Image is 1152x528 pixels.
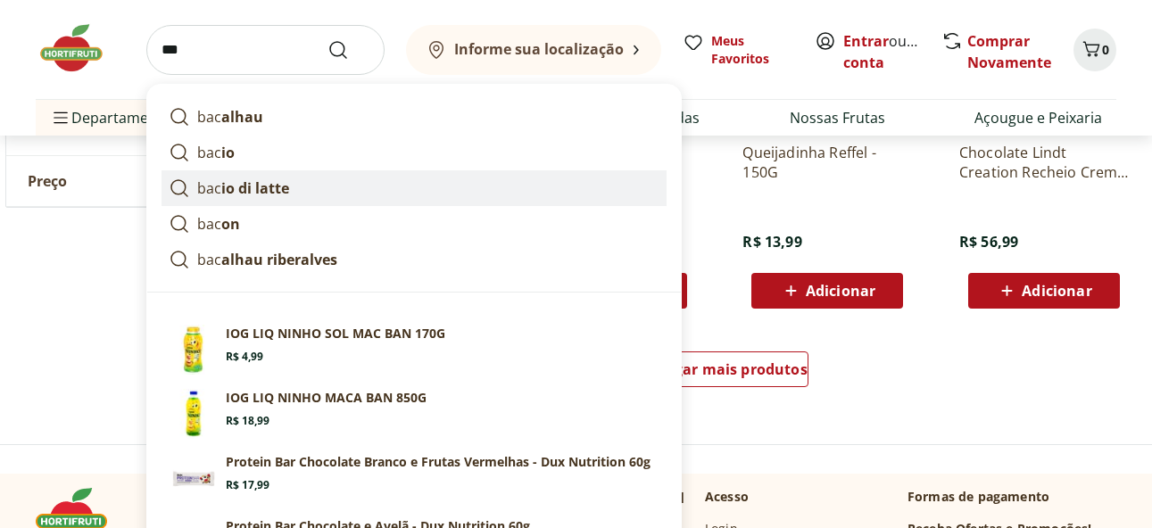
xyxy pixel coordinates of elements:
span: ou [843,30,923,73]
span: R$ 13,99 [742,232,801,252]
p: bac [197,177,289,199]
strong: io di latte [221,178,289,198]
a: Açougue e Peixaria [974,107,1102,128]
strong: io [221,143,235,162]
span: Preço [28,172,67,190]
span: R$ 4,99 [226,350,263,364]
span: Carregar mais produtos [635,362,808,376]
a: bacio [162,135,667,170]
strong: on [221,214,240,234]
a: Chocolate Lindt Creation Recheio Creme Brulée Barra 150g [959,143,1129,182]
a: Meus Favoritos [683,32,793,68]
span: 0 [1102,41,1109,58]
span: R$ 18,99 [226,414,269,428]
span: Adicionar [1022,284,1091,298]
button: Adicionar [751,273,903,309]
input: search [146,25,385,75]
a: bacio di latte [162,170,667,206]
span: R$ 17,99 [226,478,269,492]
p: Protein Bar Chocolate Branco e Frutas Vermelhas - Dux Nutrition 60g [226,453,651,471]
button: Submit Search [327,39,370,61]
a: Comprar Novamente [967,31,1051,72]
a: bacalhau [162,99,667,135]
img: Principal [169,325,219,375]
p: Acesso [705,488,749,506]
a: Queijadinha Reffel - 150G [742,143,912,182]
a: Entrar [843,31,889,51]
p: bac [197,142,235,163]
b: Informe sua localização [454,39,624,59]
p: bac [197,213,240,235]
a: PrincipalProtein Bar Chocolate Branco e Frutas Vermelhas - Dux Nutrition 60gR$ 17,99 [162,446,667,510]
span: Marca [28,121,72,139]
strong: alhau riberalves [221,250,337,269]
strong: alhau [221,107,263,127]
p: IOG LIQ NINHO SOL MAC BAN 170G [226,325,445,342]
button: Informe sua localização [406,25,661,75]
span: Departamentos [50,96,178,139]
a: bacon [162,206,667,242]
span: Adicionar [806,284,875,298]
button: Menu [50,96,71,139]
span: R$ 56,99 [959,232,1018,252]
span: Meus Favoritos [711,32,793,68]
a: Carregar mais produtos [634,351,808,394]
p: IOG LIQ NINHO MACA BAN 850G [226,389,427,407]
img: Principal [169,389,219,439]
p: bac [197,106,263,128]
a: PrincipalIOG LIQ NINHO MACA BAN 850GR$ 18,99 [162,382,667,446]
button: Adicionar [968,273,1120,309]
p: bac [197,249,337,270]
img: Principal [169,453,219,503]
p: Formas de pagamento [908,488,1116,506]
a: PrincipalIOG LIQ NINHO SOL MAC BAN 170GR$ 4,99 [162,318,667,382]
a: Criar conta [843,31,941,72]
a: Nossas Frutas [790,107,885,128]
a: bacalhau riberalves [162,242,667,277]
button: Carrinho [1073,29,1116,71]
button: Preço [6,156,274,206]
img: Hortifruti [36,21,125,75]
